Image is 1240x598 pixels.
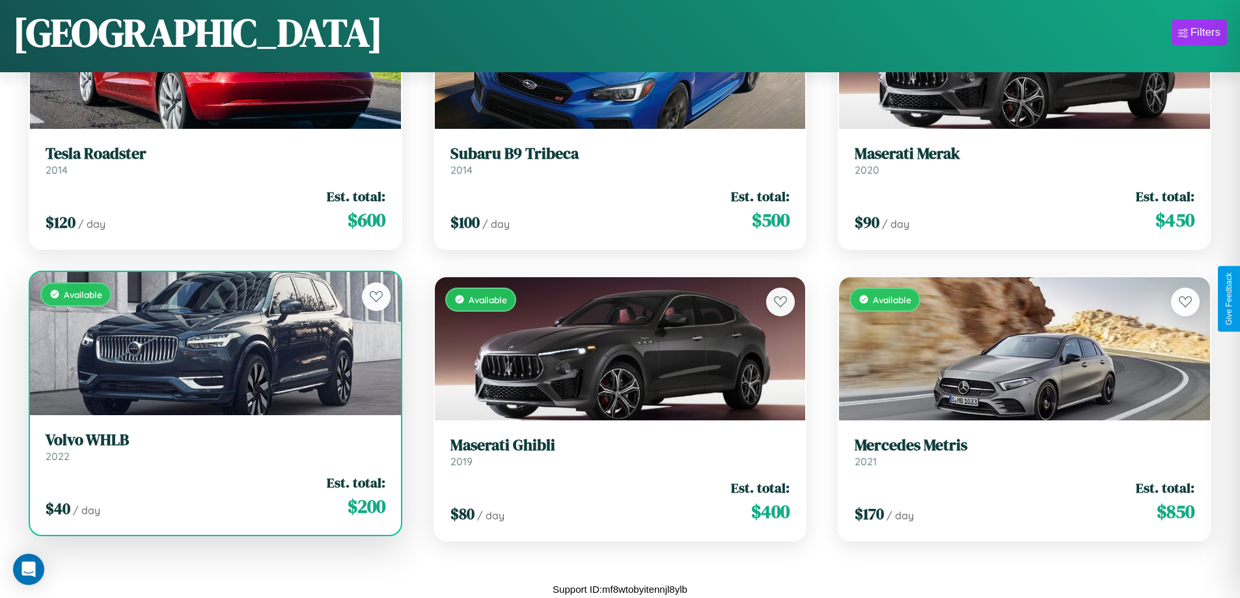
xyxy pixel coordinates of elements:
[46,211,76,233] span: $ 120
[873,294,911,305] span: Available
[46,498,70,519] span: $ 40
[450,436,790,468] a: Maserati Ghibli2019
[887,509,914,522] span: / day
[450,144,790,176] a: Subaru B9 Tribeca2014
[450,163,473,176] span: 2014
[46,431,385,463] a: Volvo WHLB2022
[327,187,385,206] span: Est. total:
[348,207,385,233] span: $ 600
[450,144,790,163] h3: Subaru B9 Tribeca
[348,493,385,519] span: $ 200
[553,580,687,598] p: Support ID: mf8wtobyitennjl8ylb
[1224,273,1233,325] div: Give Feedback
[78,217,105,230] span: / day
[855,144,1194,176] a: Maserati Merak2020
[1157,498,1194,524] span: $ 850
[450,436,790,455] h3: Maserati Ghibli
[855,211,879,233] span: $ 90
[46,450,70,463] span: 2022
[46,144,385,163] h3: Tesla Roadster
[1191,26,1220,39] div: Filters
[450,503,475,524] span: $ 80
[469,294,507,305] span: Available
[13,6,383,59] h1: [GEOGRAPHIC_DATA]
[64,289,102,300] span: Available
[327,473,385,492] span: Est. total:
[855,163,879,176] span: 2020
[46,144,385,176] a: Tesla Roadster2014
[855,503,884,524] span: $ 170
[855,436,1194,455] h3: Mercedes Metris
[731,478,790,497] span: Est. total:
[1155,207,1194,233] span: $ 450
[855,144,1194,163] h3: Maserati Merak
[46,163,68,176] span: 2014
[46,431,385,450] h3: Volvo WHLB
[1172,20,1227,46] button: Filters
[13,554,44,585] div: Open Intercom Messenger
[477,509,504,522] span: / day
[731,187,790,206] span: Est. total:
[882,217,909,230] span: / day
[752,207,790,233] span: $ 500
[751,498,790,524] span: $ 400
[855,455,877,468] span: 2021
[1136,478,1194,497] span: Est. total:
[73,504,100,517] span: / day
[482,217,510,230] span: / day
[855,436,1194,468] a: Mercedes Metris2021
[450,455,473,468] span: 2019
[1136,187,1194,206] span: Est. total:
[450,211,480,233] span: $ 100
